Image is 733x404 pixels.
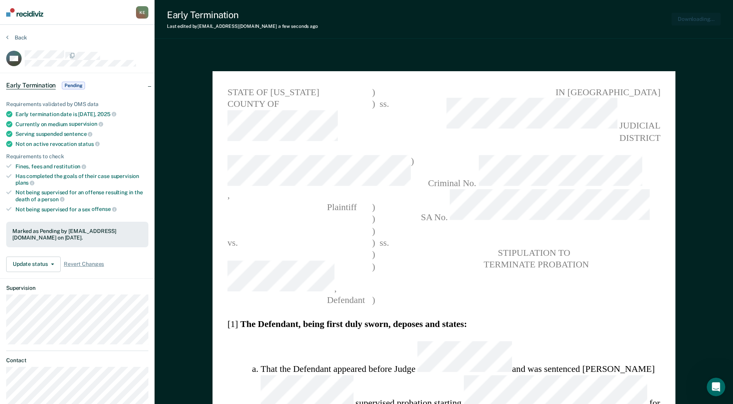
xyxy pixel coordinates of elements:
[227,295,365,305] span: Defendant
[375,236,393,248] span: ss.
[707,378,725,396] iframe: Intercom live chat
[410,98,660,144] span: JUDICIAL DISTRICT
[15,180,34,186] span: plans
[227,318,660,330] section: [1]
[15,111,148,118] div: Early termination date is [DATE],
[372,260,375,294] span: )
[372,225,375,237] span: )
[372,213,375,225] span: )
[15,206,148,213] div: Not being supervised for a sex
[167,24,318,29] div: Last edited by [EMAIL_ADDRESS][DOMAIN_NAME]
[6,101,148,108] div: Requirements validated by OMS data
[372,248,375,260] span: )
[410,189,660,223] span: SA No.
[167,9,318,21] div: Early Termination
[410,247,660,270] pre: STIPULATION TO TERMINATE PROBATION
[6,8,43,17] img: Recidiviz
[41,196,64,202] span: person
[6,153,148,160] div: Requirements to check
[6,34,27,41] button: Back
[372,98,375,144] span: )
[372,86,375,98] span: )
[62,82,85,89] span: Pending
[227,156,411,201] span: ,
[227,260,372,294] span: ,
[372,236,375,248] span: )
[97,111,116,117] span: 2025
[410,86,660,98] span: IN [GEOGRAPHIC_DATA]
[15,121,148,128] div: Currently on medium
[375,98,393,144] span: ss.
[92,206,117,212] span: offense
[69,121,103,127] span: supervision
[6,285,148,291] dt: Supervision
[372,201,375,213] span: )
[136,6,148,19] button: KE
[12,228,142,241] div: Marked as Pending by [EMAIL_ADDRESS][DOMAIN_NAME] on [DATE].
[136,6,148,19] div: K E
[54,163,86,169] span: restitution
[15,163,148,170] div: Fines, fees and
[410,156,660,189] span: Criminal No.
[278,24,318,29] span: a few seconds ago
[240,318,467,329] strong: The Defendant, being first duly sworn, deposes and states:
[227,237,238,247] span: vs.
[227,86,372,98] span: STATE OF [US_STATE]
[6,357,148,364] dt: Contact
[227,202,357,212] span: Plaintiff
[227,98,372,144] span: COUNTY OF
[6,257,61,272] button: Update status
[372,294,375,306] span: )
[15,130,148,137] div: Serving suspended
[15,173,148,186] div: Has completed the goals of their case supervision
[6,82,56,89] span: Early Termination
[64,131,93,137] span: sentence
[672,13,721,26] button: Downloading...
[15,140,148,147] div: Not on active revocation
[78,141,100,147] span: status
[15,189,148,202] div: Not being supervised for an offense resulting in the death of a
[64,261,104,267] span: Revert Changes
